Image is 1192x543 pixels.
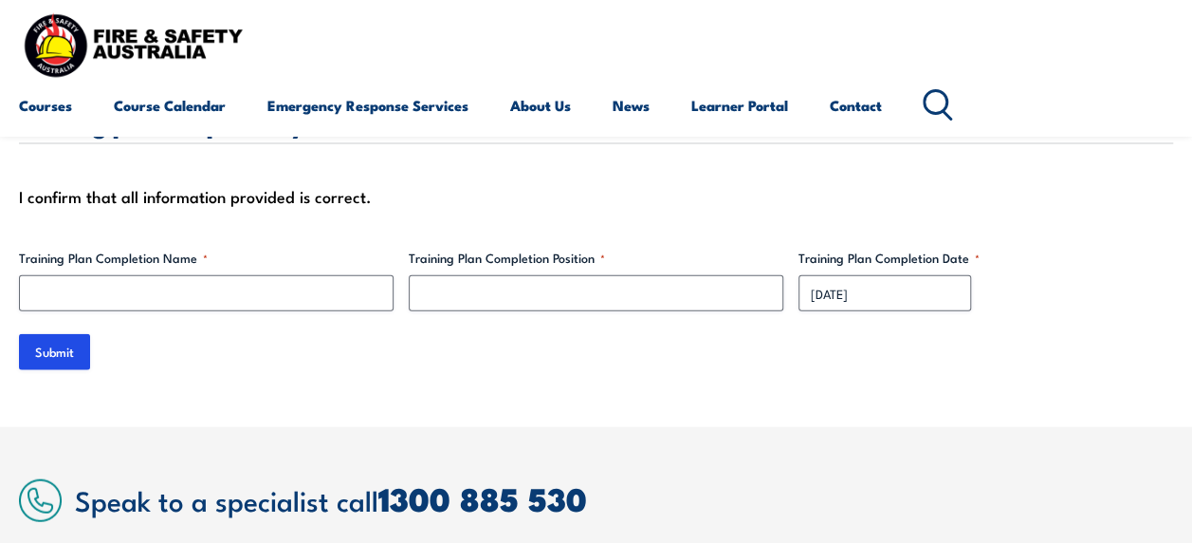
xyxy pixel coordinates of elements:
a: Courses [19,83,72,128]
a: 1300 885 530 [378,473,587,523]
h2: Speak to a specialist call [75,481,1173,516]
a: News [613,83,650,128]
div: I confirm that all information provided is correct. [19,182,1173,211]
a: Course Calendar [114,83,226,128]
label: Training Plan Completion Name [19,249,394,268]
a: About Us [510,83,571,128]
label: Training Plan Completion Position [409,249,783,268]
a: Emergency Response Services [267,83,468,128]
input: Submit [19,334,90,370]
a: Learner Portal [691,83,788,128]
input: dd/mm/yyyy [798,275,971,311]
a: Contact [830,83,882,128]
label: Training Plan Completion Date [798,249,1173,268]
